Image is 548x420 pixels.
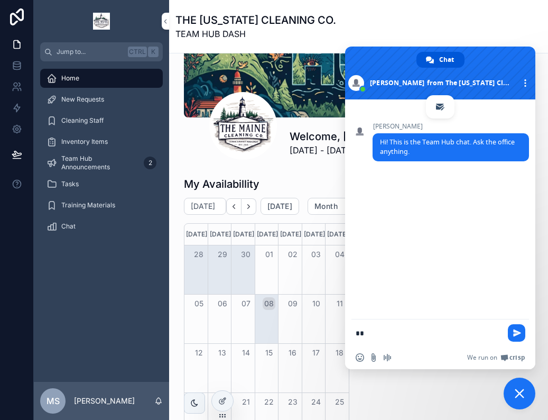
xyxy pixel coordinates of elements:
a: New Requests [40,90,163,109]
a: email [431,97,450,116]
button: 21 [239,396,252,408]
button: 28 [192,248,205,261]
a: Tasks [40,175,163,194]
div: [DATE] [304,224,324,245]
span: [PERSON_NAME] [373,123,529,130]
span: Chat [61,222,76,231]
button: 04 [333,248,346,261]
button: 13 [216,346,229,359]
a: Home [40,69,163,88]
span: Inventory Items [61,138,108,146]
div: Close chat [504,378,535,409]
button: 14 [239,346,252,359]
button: 12 [192,346,205,359]
span: Jump to... [57,48,124,56]
div: scrollable content [34,61,169,250]
span: We run on [467,353,497,362]
a: Team Hub Announcements2 [40,153,163,172]
div: [DATE] [327,224,347,245]
div: Chat [416,52,465,68]
span: Chat [439,52,454,68]
button: 22 [263,396,275,408]
div: [DATE] [186,224,206,245]
img: App logo [93,13,110,30]
span: Crisp [509,353,525,362]
h2: [DATE] [191,201,215,212]
a: Inventory Items [40,132,163,151]
button: 03 [310,248,322,261]
button: 29 [216,248,229,261]
span: Ctrl [128,47,147,57]
button: 18 [333,346,346,359]
button: 10 [310,297,322,310]
button: 02 [286,248,299,261]
h1: THE [US_STATE] CLEANING CO. [175,13,336,28]
h1: My Availabillity [184,177,259,191]
button: 25 [333,396,346,408]
div: [DATE] [233,224,253,245]
div: [DATE] [257,224,277,245]
button: 06 [216,297,229,310]
button: 01 [263,248,275,261]
button: Next [242,198,256,215]
span: Send a file [369,353,378,362]
span: Send [508,324,525,342]
button: 24 [310,396,322,408]
button: 09 [286,297,299,310]
a: Chat [40,217,163,236]
button: 07 [239,297,252,310]
button: Back [226,198,242,215]
div: 2 [144,157,156,169]
span: New Requests [61,95,104,104]
span: ms [47,395,60,407]
span: Cleaning Staff [61,116,104,125]
span: Training Materials [61,201,115,209]
button: Jump to...CtrlK [40,42,163,61]
span: Month [314,202,338,211]
span: Hi! This is the Team Hub chat. Ask the office anything. [380,138,515,156]
button: [DATE] [261,198,299,215]
button: 17 [310,346,322,359]
span: Insert an emoji [356,353,364,362]
span: [DATE] [267,202,292,211]
button: 15 [263,346,275,359]
span: Audio message [383,353,392,362]
button: 23 [286,396,299,408]
span: K [149,48,157,56]
textarea: Compose your message... [356,328,501,338]
h1: Welcome, [PERSON_NAME]! [290,129,433,144]
div: [DATE] [210,224,230,245]
span: [DATE] - [DATE] [290,144,433,157]
p: [PERSON_NAME] [74,396,135,406]
div: More channels [518,76,532,90]
span: Tasks [61,180,79,188]
span: TEAM HUB DASH [175,28,336,40]
a: We run onCrisp [467,353,525,362]
button: 16 [286,346,299,359]
button: 11 [333,297,346,310]
a: Training Materials [40,196,163,215]
button: 08 [263,297,275,310]
button: 30 [239,248,252,261]
button: Month [308,198,361,215]
a: Cleaning Staff [40,111,163,130]
span: Team Hub Announcements [61,154,140,171]
span: Home [61,74,79,83]
div: [DATE] [280,224,300,245]
button: 05 [192,297,205,310]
